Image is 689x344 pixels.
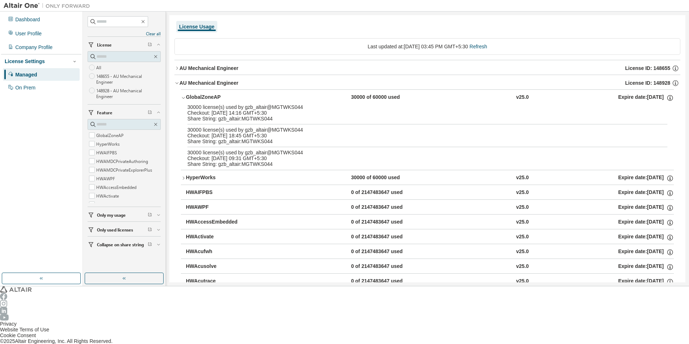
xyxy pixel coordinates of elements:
div: User Profile [15,31,41,36]
div: 0 of 2147483647 used [351,248,427,256]
div: HWAIFPBS [186,189,262,197]
a: Clear all [88,31,161,36]
div: HWAWPF [186,204,262,212]
div: 30000 license(s) used by gzb_altair@MGTWKS044 [187,104,647,110]
span: Clear filter [148,110,152,115]
div: 0 of 2147483647 used [351,234,427,241]
label: HWAcufwh [96,200,120,209]
div: 30000 license(s) used by gzb_altair@MGTWKS044 [187,127,647,133]
label: 148928 - AU Mechanical Engineer [96,86,161,101]
label: HWAMDCPrivateExplorerPlus [96,166,154,174]
span: Collapse on share string [97,242,144,247]
div: 0 of 2147483647 used [351,219,427,226]
div: v25.0 [516,175,529,182]
div: v25.0 [516,234,529,241]
div: 0 of 2147483647 used [351,263,427,271]
button: AU Mechanical EngineerLicense ID: 148655 [174,60,680,76]
button: AU Mechanical EngineerLicense ID: 148928 [174,75,680,91]
span: Clear filter [148,42,152,48]
div: Checkout: [DATE] 09:31 GMT+5:30 [187,155,647,161]
div: License Settings [5,58,45,64]
div: HWAcutrace [186,278,262,286]
div: Expire date: [DATE] [618,278,674,286]
button: HWAIFPBS0 of 2147483647 usedv25.0Expire date:[DATE] [186,185,674,201]
button: Only used licenses [88,222,161,238]
div: HyperWorks [186,175,262,182]
button: HWActivate0 of 2147483647 usedv25.0Expire date:[DATE] [186,229,674,245]
div: v25.0 [516,278,529,286]
div: HWActivate [186,234,262,241]
div: v25.0 [516,204,529,212]
button: Collapse on share string [88,237,161,252]
div: Expire date: [DATE] [618,189,674,197]
div: Expire date: [DATE] [618,175,674,182]
div: Share String: gzb_altair:MGTWKS044 [187,116,647,122]
div: v25.0 [516,219,529,226]
div: Share String: gzb_altair:MGTWKS044 [187,161,647,167]
div: License Usage [179,24,214,30]
button: HWAWPF0 of 2147483647 usedv25.0Expire date:[DATE] [186,200,674,216]
label: HyperWorks [96,140,121,148]
div: Last updated at: [DATE] 03:45 PM GMT+5:30 [174,38,680,55]
span: Only used licenses [97,227,133,233]
span: Clear filter [148,227,152,233]
div: HWAcufwh [186,248,262,256]
div: Expire date: [DATE] [618,94,674,102]
div: Expire date: [DATE] [618,234,674,241]
div: Expire date: [DATE] [618,263,674,271]
div: AU Mechanical Engineer [179,80,238,86]
label: HWAWPF [96,174,116,183]
label: HWAMDCPrivateAuthoring [96,157,150,166]
div: HWAcusolve [186,263,262,271]
label: GlobalZoneAP [96,131,125,140]
span: License [97,42,112,48]
img: Altair One [4,2,94,9]
div: GlobalZoneAP [186,94,262,102]
div: Expire date: [DATE] [618,204,674,212]
span: License ID: 148928 [625,80,670,86]
div: On Prem [15,85,35,91]
button: Only my usage [88,207,161,223]
div: v25.0 [516,189,529,197]
button: Feature [88,105,161,120]
div: Checkout: [DATE] 18:45 GMT+5:30 [187,133,647,138]
div: v25.0 [516,248,529,256]
div: Expire date: [DATE] [618,219,674,226]
div: 30000 license(s) used by gzb_altair@MGTWKS044 [187,150,647,155]
span: Clear filter [148,242,152,247]
button: HWAcusolve0 of 2147483647 usedv25.0Expire date:[DATE] [186,259,674,275]
button: HWAcutrace0 of 2147483647 usedv25.0Expire date:[DATE] [186,274,674,290]
label: All [96,63,103,72]
span: Feature [97,110,112,115]
span: Only my usage [97,212,126,218]
button: HWAccessEmbedded0 of 2147483647 usedv25.0Expire date:[DATE] [186,215,674,230]
div: Expire date: [DATE] [618,248,674,256]
label: HWActivate [96,191,120,200]
div: HWAccessEmbedded [186,219,262,226]
div: 0 of 2147483647 used [351,189,427,197]
div: Dashboard [15,17,40,22]
div: AU Mechanical Engineer [179,65,238,71]
div: Company Profile [15,44,53,50]
div: 30000 of 60000 used [351,175,427,182]
div: v25.0 [516,263,529,271]
div: 0 of 2147483647 used [351,204,427,212]
div: Checkout: [DATE] 14:16 GMT+5:30 [187,110,647,116]
label: HWAccessEmbedded [96,183,138,191]
div: 30000 of 60000 used [351,94,427,102]
button: License [88,37,161,53]
div: Share String: gzb_altair:MGTWKS044 [187,138,647,144]
label: HWAIFPBS [96,148,118,157]
button: HyperWorks30000 of 60000 usedv25.0Expire date:[DATE] [181,170,674,186]
button: HWAcufwh0 of 2147483647 usedv25.0Expire date:[DATE] [186,244,674,260]
span: Clear filter [148,212,152,218]
a: Refresh [470,44,487,49]
div: v25.0 [516,94,529,102]
button: GlobalZoneAP30000 of 60000 usedv25.0Expire date:[DATE] [181,90,674,106]
label: 148655 - AU Mechanical Engineer [96,72,161,86]
span: License ID: 148655 [625,65,670,71]
div: Managed [15,72,37,78]
div: 0 of 2147483647 used [351,278,427,286]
